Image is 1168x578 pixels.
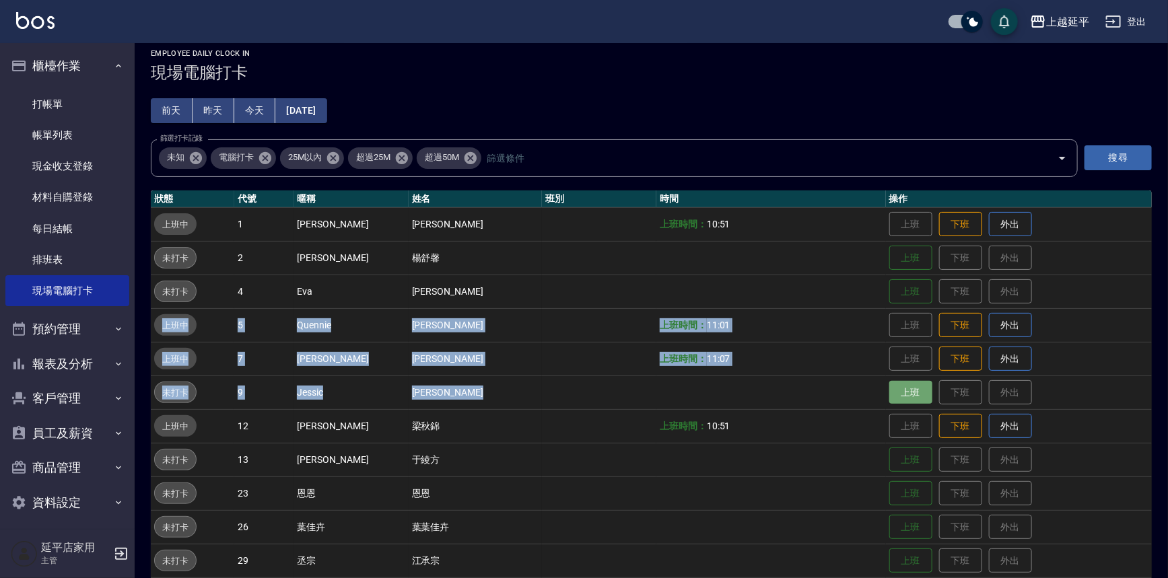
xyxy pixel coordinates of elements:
button: 登出 [1100,9,1152,34]
span: 25M以內 [280,151,331,164]
div: 未知 [159,147,207,169]
td: Jessic [294,375,408,409]
label: 篩選打卡記錄 [160,133,203,143]
td: [PERSON_NAME] [409,207,542,241]
span: 10:51 [707,219,730,229]
span: 未打卡 [155,285,196,299]
button: 上班 [889,381,932,404]
td: 江承宗 [409,544,542,577]
span: 上班中 [154,217,197,231]
p: 主管 [41,554,110,567]
td: [PERSON_NAME] [409,275,542,308]
h2: Employee Daily Clock In [151,49,1152,58]
td: 2 [234,241,294,275]
h3: 現場電腦打卡 [151,63,1152,82]
button: 今天 [234,98,276,123]
span: 11:07 [707,353,730,364]
button: 外出 [989,347,1032,371]
span: 未打卡 [155,520,196,534]
td: [PERSON_NAME] [409,375,542,409]
th: 時間 [656,190,886,208]
span: 未打卡 [155,486,196,501]
button: 外出 [989,212,1032,237]
a: 帳單列表 [5,120,129,151]
button: 上班 [889,515,932,540]
button: 櫃檯作業 [5,48,129,83]
td: Quennie [294,308,408,342]
td: [PERSON_NAME] [409,342,542,375]
button: 搜尋 [1085,145,1152,170]
a: 現金收支登錄 [5,151,129,182]
div: 25M以內 [280,147,345,169]
h5: 延平店家用 [41,541,110,554]
th: 姓名 [409,190,542,208]
td: 丞宗 [294,544,408,577]
button: 上越延平 [1025,8,1095,36]
span: 未打卡 [155,554,196,568]
b: 上班時間： [660,353,707,364]
button: [DATE] [275,98,327,123]
span: 超過50M [417,151,467,164]
button: 預約管理 [5,312,129,347]
td: Eva [294,275,408,308]
th: 操作 [886,190,1152,208]
button: 下班 [939,347,982,371]
a: 每日結帳 [5,213,129,244]
td: 29 [234,544,294,577]
td: 梁秋錦 [409,409,542,443]
button: save [991,8,1018,35]
button: 下班 [939,313,982,338]
td: 恩恩 [294,476,408,510]
button: 報表及分析 [5,347,129,382]
span: 未打卡 [155,386,196,400]
span: 未打卡 [155,251,196,265]
td: 葉葉佳卉 [409,510,542,544]
b: 上班時間： [660,320,707,330]
td: 12 [234,409,294,443]
span: 超過25M [348,151,399,164]
td: 1 [234,207,294,241]
span: 電腦打卡 [211,151,262,164]
button: 上班 [889,246,932,270]
td: 13 [234,443,294,476]
span: 10:51 [707,421,730,431]
th: 狀態 [151,190,234,208]
b: 上班時間： [660,219,707,229]
td: 葉佳卉 [294,510,408,544]
a: 材料自購登錄 [5,182,129,213]
span: 未打卡 [155,453,196,467]
button: 下班 [939,212,982,237]
td: 4 [234,275,294,308]
button: 上班 [889,481,932,506]
th: 暱稱 [294,190,408,208]
td: 楊舒馨 [409,241,542,275]
td: 9 [234,375,294,409]
button: 商品管理 [5,450,129,485]
button: 資料設定 [5,485,129,520]
b: 上班時間： [660,421,707,431]
td: 于綾方 [409,443,542,476]
td: [PERSON_NAME] [409,308,542,342]
td: [PERSON_NAME] [294,241,408,275]
div: 超過50M [417,147,481,169]
th: 班別 [542,190,656,208]
td: [PERSON_NAME] [294,443,408,476]
span: 未知 [159,151,193,164]
a: 現場電腦打卡 [5,275,129,306]
button: 昨天 [193,98,234,123]
div: 電腦打卡 [211,147,276,169]
td: 26 [234,510,294,544]
a: 打帳單 [5,89,129,120]
th: 代號 [234,190,294,208]
button: 外出 [989,313,1032,338]
img: Logo [16,12,55,29]
td: [PERSON_NAME] [294,342,408,375]
span: 上班中 [154,352,197,366]
td: [PERSON_NAME] [294,409,408,443]
button: 員工及薪資 [5,416,129,451]
button: 前天 [151,98,193,123]
input: 篩選條件 [483,146,1034,170]
td: 恩恩 [409,476,542,510]
button: 上班 [889,447,932,472]
span: 上班中 [154,419,197,433]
